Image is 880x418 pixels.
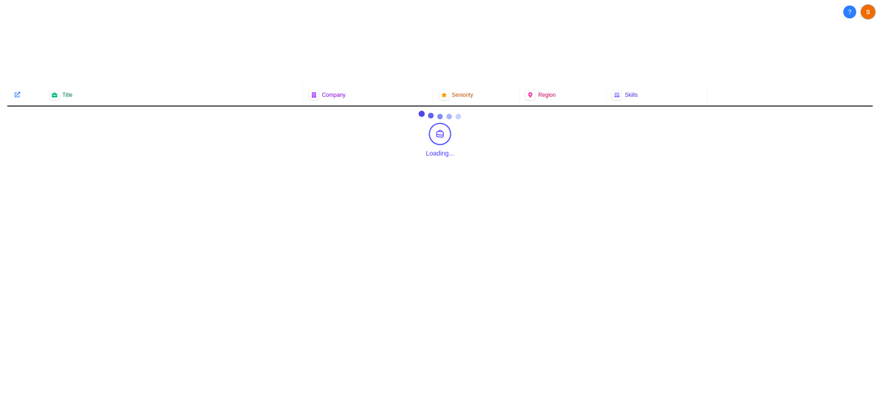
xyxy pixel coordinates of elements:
span: Seniority [452,91,473,99]
span: Region [538,91,555,99]
button: User menu [860,4,876,20]
span: ? [848,7,852,17]
span: Skills [625,91,638,99]
div: Loading... [426,149,454,158]
button: About Techjobs [843,6,856,18]
span: Title [62,91,72,99]
span: Company [322,91,345,99]
img: User avatar [861,5,875,19]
